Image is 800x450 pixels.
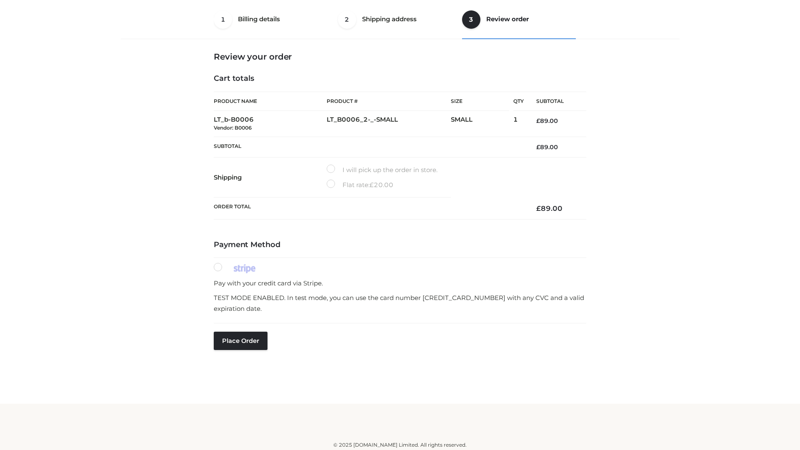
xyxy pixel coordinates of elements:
th: Product # [327,92,451,111]
td: LT_B0006_2-_-SMALL [327,111,451,137]
span: £ [536,204,541,212]
label: I will pick up the order in store. [327,165,437,175]
th: Order Total [214,197,524,220]
td: LT_b-B0006 [214,111,327,137]
h3: Review your order [214,52,586,62]
h4: Cart totals [214,74,586,83]
h4: Payment Method [214,240,586,250]
td: 1 [513,111,524,137]
bdi: 20.00 [370,181,393,189]
th: Shipping [214,157,327,197]
th: Product Name [214,92,327,111]
bdi: 89.00 [536,117,558,125]
td: SMALL [451,111,513,137]
th: Qty [513,92,524,111]
label: Flat rate: [327,180,393,190]
bdi: 89.00 [536,143,558,151]
span: £ [370,181,374,189]
div: © 2025 [DOMAIN_NAME] Limited. All rights reserved. [124,441,676,449]
small: Vendor: B0006 [214,125,252,131]
bdi: 89.00 [536,204,562,212]
th: Size [451,92,509,111]
button: Place order [214,332,267,350]
th: Subtotal [524,92,586,111]
span: £ [536,143,540,151]
p: TEST MODE ENABLED. In test mode, you can use the card number [CREDIT_CARD_NUMBER] with any CVC an... [214,292,586,314]
th: Subtotal [214,137,524,157]
span: £ [536,117,540,125]
p: Pay with your credit card via Stripe. [214,278,586,289]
